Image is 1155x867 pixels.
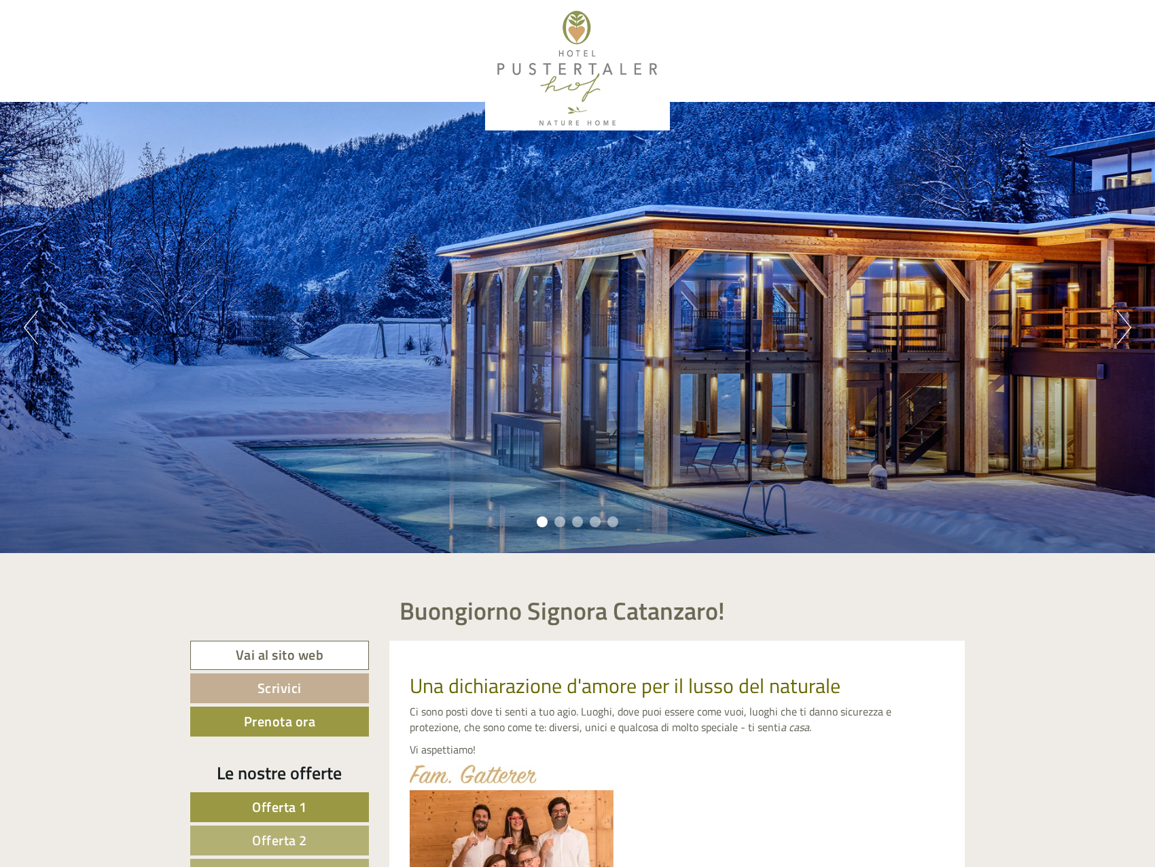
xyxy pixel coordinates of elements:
span: Offerta 1 [252,796,307,817]
a: Vai al sito web [190,641,369,670]
img: image [410,764,537,783]
p: Vi aspettiamo! [410,742,945,758]
button: Next [1117,311,1131,344]
h1: Buongiorno Signora Catanzaro! [399,597,725,624]
div: Le nostre offerte [190,760,369,785]
p: Ci sono posti dove ti senti a tuo agio. Luoghi, dove puoi essere come vuoi, luoghi che ti danno s... [410,704,945,735]
a: Scrivici [190,673,369,703]
button: Previous [24,311,38,344]
em: casa [789,719,809,735]
a: Prenota ora [190,707,369,737]
span: Offerta 2 [252,830,307,851]
em: a [781,719,786,735]
span: Una dichiarazione d'amore per il lusso del naturale [410,670,840,701]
